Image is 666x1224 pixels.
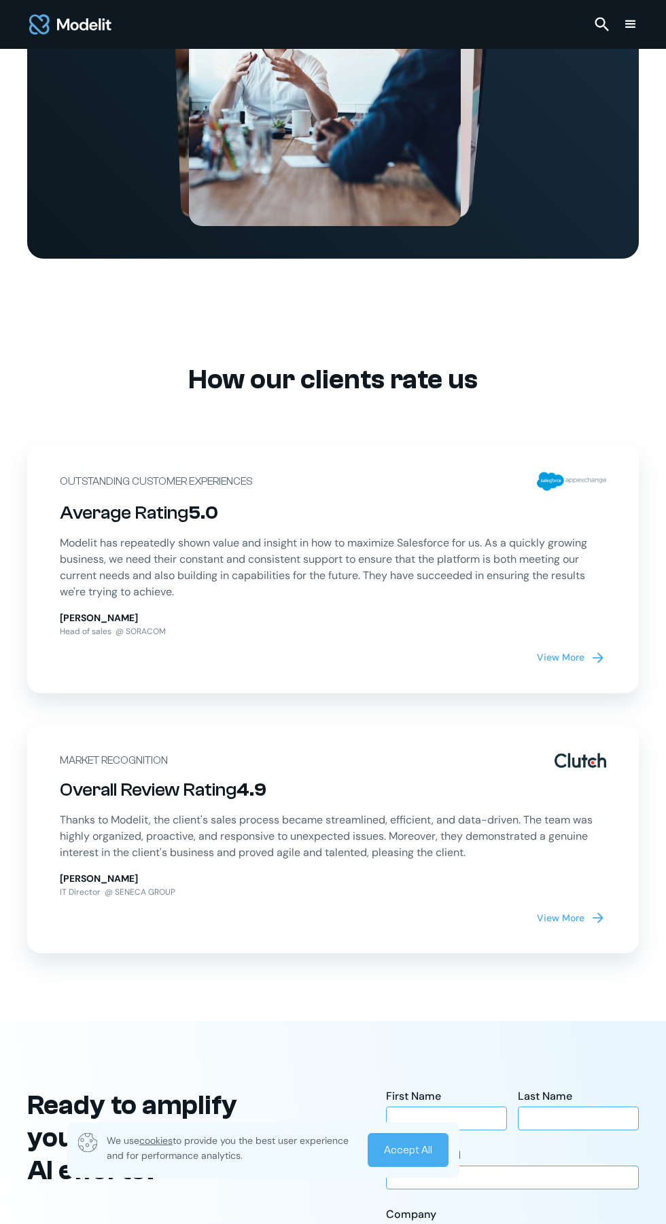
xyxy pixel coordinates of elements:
[236,779,266,800] span: 4.9
[60,812,606,861] p: Thanks to Modelit, the client's sales process became streamlined, efficient, and data-driven. The...
[27,1089,294,1187] h2: Ready to amplify your Salesforce and AI efforts?
[368,1133,449,1167] a: Accept All
[518,1089,639,1104] div: Last Name
[27,726,639,954] a: Market RecognitionClutch logoOverall Review Rating4.9Thanks to Modelit, the client's sales proces...
[386,1207,639,1222] div: Company
[386,1089,507,1104] div: First Name
[537,650,584,665] div: View More
[386,1148,639,1163] div: Business Email
[27,445,639,693] a: Outstanding Customer ExperiencesSalesforce Appexchange logoAverage Rating5.0Modelit has repeatedl...
[60,872,606,886] p: [PERSON_NAME]
[60,753,168,768] p: Market Recognition
[60,886,606,899] p: IT Director @ SENECA GROUP
[139,1134,173,1147] span: cookies
[555,753,606,768] img: Clutch logo
[60,502,218,525] h3: Average Rating
[27,8,113,41] a: home
[60,474,253,489] p: Outstanding Customer Experiences
[590,910,606,926] img: arrow forward
[188,502,218,523] span: 5.0
[623,16,639,33] div: menu
[27,363,639,396] h2: How our clients rate us
[60,779,266,802] h3: Overall Review Rating
[537,911,584,925] div: View More
[590,650,606,666] img: arrow forward
[537,472,606,491] img: Salesforce Appexchange logo
[60,611,606,625] p: [PERSON_NAME]
[60,535,606,600] p: Modelit has repeatedly shown value and insight in how to maximize Salesforce for us. As a quickly...
[60,625,606,638] p: Head of sales @ SORACOM
[107,1133,358,1163] p: We use to provide you the best user experience and for performance analytics.
[27,8,113,41] img: modelit logo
